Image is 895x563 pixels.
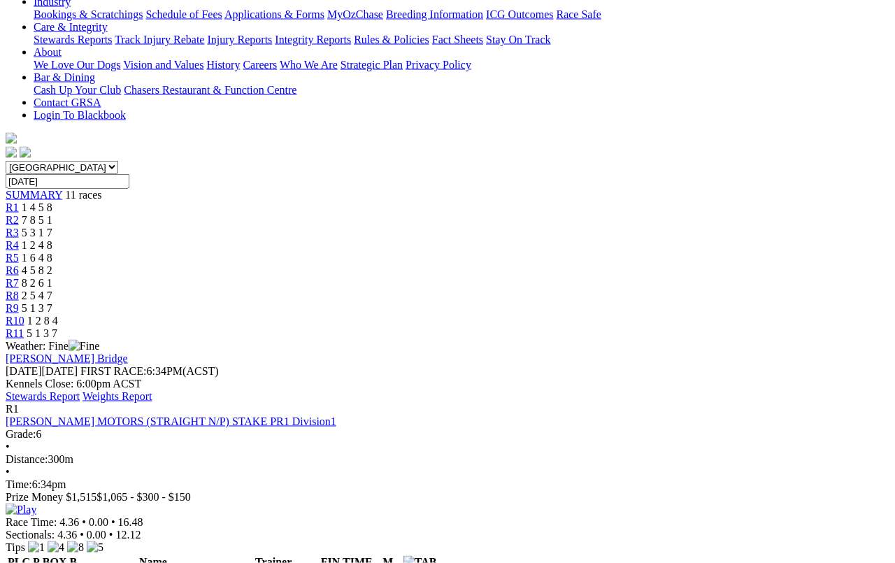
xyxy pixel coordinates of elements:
span: 0.00 [89,516,108,528]
a: Bookings & Scratchings [34,8,143,20]
span: 2 5 4 7 [22,290,52,301]
span: • [82,516,86,528]
span: Tips [6,541,25,553]
a: R10 [6,315,24,327]
a: History [206,59,240,71]
a: Login To Blackbook [34,109,126,121]
span: 0.00 [87,529,106,541]
span: 5 3 1 7 [22,227,52,238]
a: R3 [6,227,19,238]
a: We Love Our Dogs [34,59,120,71]
a: Integrity Reports [275,34,351,45]
span: FIRST RACE: [80,365,146,377]
span: 12.12 [115,529,141,541]
span: • [80,529,84,541]
span: 1 6 4 8 [22,252,52,264]
div: Kennels Close: 6:00pm ACST [6,378,889,390]
span: • [6,466,10,478]
a: Chasers Restaurant & Function Centre [124,84,296,96]
a: Track Injury Rebate [115,34,204,45]
a: Race Safe [556,8,601,20]
div: About [34,59,889,71]
a: Cash Up Your Club [34,84,121,96]
a: About [34,46,62,58]
a: [PERSON_NAME] Bridge [6,352,128,364]
a: R11 [6,327,24,339]
img: 1 [28,541,45,554]
span: 1 4 5 8 [22,201,52,213]
span: 11 races [65,189,101,201]
a: Schedule of Fees [145,8,222,20]
a: R8 [6,290,19,301]
a: Careers [243,59,277,71]
a: Vision and Values [123,59,203,71]
a: Stewards Reports [34,34,112,45]
span: 1 2 4 8 [22,239,52,251]
span: 5 1 3 7 [22,302,52,314]
span: 8 2 6 1 [22,277,52,289]
div: 6:34pm [6,478,889,491]
img: facebook.svg [6,147,17,158]
span: Sectionals: [6,529,55,541]
span: [DATE] [6,365,42,377]
span: 1 2 8 4 [27,315,58,327]
span: Weather: Fine [6,340,99,352]
a: Strategic Plan [341,59,403,71]
img: Play [6,504,36,516]
span: 4.36 [57,529,77,541]
input: Select date [6,174,129,189]
span: Grade: [6,428,36,440]
div: 6 [6,428,889,441]
span: R1 [6,201,19,213]
a: Injury Reports [207,34,272,45]
span: Distance: [6,453,48,465]
img: 8 [67,541,84,554]
a: Privacy Policy [406,59,471,71]
a: SUMMARY [6,189,62,201]
a: Who We Are [280,59,338,71]
span: 16.48 [118,516,143,528]
div: Care & Integrity [34,34,889,46]
a: Bar & Dining [34,71,95,83]
div: Prize Money $1,515 [6,491,889,504]
a: Contact GRSA [34,97,101,108]
span: 5 1 3 7 [27,327,57,339]
a: R5 [6,252,19,264]
span: 4.36 [59,516,79,528]
span: Time: [6,478,32,490]
a: Weights Report [83,390,152,402]
span: R7 [6,277,19,289]
a: R2 [6,214,19,226]
a: MyOzChase [327,8,383,20]
a: Care & Integrity [34,21,108,33]
span: 6:34PM(ACST) [80,365,219,377]
a: Rules & Policies [354,34,429,45]
a: R9 [6,302,19,314]
a: R4 [6,239,19,251]
span: Race Time: [6,516,57,528]
a: R6 [6,264,19,276]
div: 300m [6,453,889,466]
span: • [111,516,115,528]
div: Bar & Dining [34,84,889,97]
div: Industry [34,8,889,21]
span: $1,065 - $300 - $150 [96,491,191,503]
a: [PERSON_NAME] MOTORS (STRAIGHT N/P) STAKE PR1 Division1 [6,415,336,427]
span: • [6,441,10,452]
span: 4 5 8 2 [22,264,52,276]
span: [DATE] [6,365,78,377]
img: Fine [69,340,99,352]
span: R1 [6,403,19,415]
a: Fact Sheets [432,34,483,45]
a: Applications & Forms [224,8,324,20]
a: Breeding Information [386,8,483,20]
a: ICG Outcomes [486,8,553,20]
